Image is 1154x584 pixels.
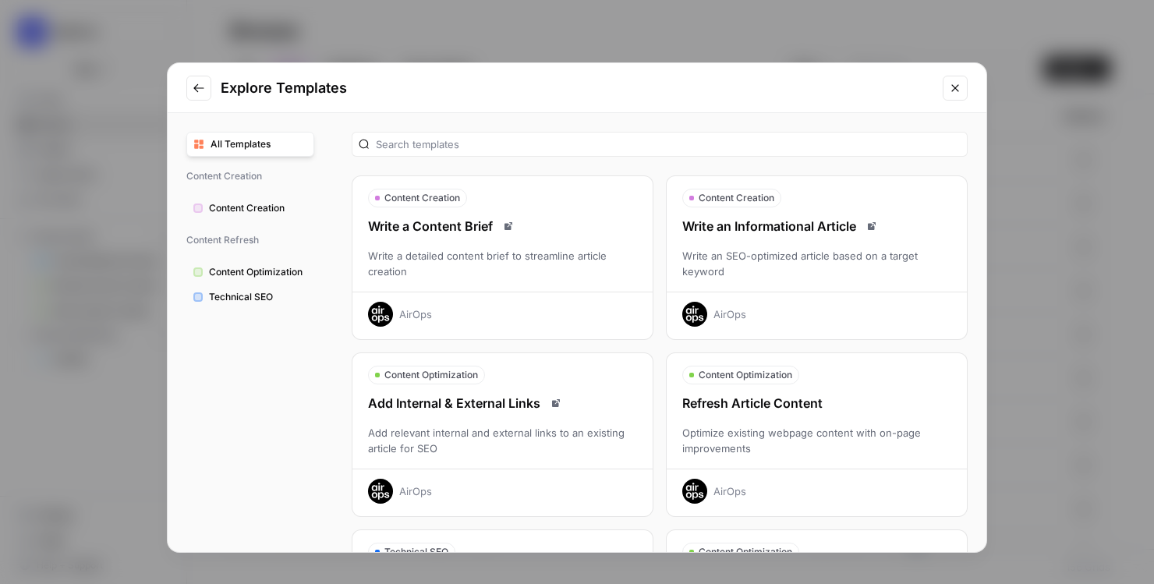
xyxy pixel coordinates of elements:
button: All Templates [186,132,314,157]
h2: Explore Templates [221,77,933,99]
div: Write an Informational Article [667,217,967,235]
span: Content Creation [209,201,307,215]
div: AirOps [713,483,746,499]
span: Content Optimization [699,545,792,559]
div: AirOps [713,306,746,322]
span: Content Optimization [209,265,307,279]
div: Write a detailed content brief to streamline article creation [352,248,653,279]
div: Optimize existing webpage content with on-page improvements [667,425,967,456]
span: Technical SEO [209,290,307,304]
span: Content Creation [384,191,460,205]
div: Add relevant internal and external links to an existing article for SEO [352,425,653,456]
div: Refresh Article Content [667,394,967,412]
span: Content Creation [186,163,314,189]
div: Add Internal & External Links [352,394,653,412]
span: Content Creation [699,191,774,205]
button: Content Optimization [186,260,314,285]
span: Content Optimization [384,368,478,382]
span: Technical SEO [384,545,448,559]
button: Content Creation [186,196,314,221]
span: Content Optimization [699,368,792,382]
div: Write an SEO-optimized article based on a target keyword [667,248,967,279]
button: Go to previous step [186,76,211,101]
button: Content CreationWrite a Content BriefRead docsWrite a detailed content brief to streamline articl... [352,175,653,340]
input: Search templates [376,136,961,152]
a: Read docs [499,217,518,235]
button: Content CreationWrite an Informational ArticleRead docsWrite an SEO-optimized article based on a ... [666,175,968,340]
a: Read docs [862,217,881,235]
span: Content Refresh [186,227,314,253]
button: Technical SEO [186,285,314,310]
div: AirOps [399,483,432,499]
div: Write a Content Brief [352,217,653,235]
button: Close modal [943,76,968,101]
button: Content OptimizationAdd Internal & External LinksRead docsAdd relevant internal and external link... [352,352,653,517]
a: Read docs [547,394,565,412]
span: All Templates [211,137,307,151]
div: AirOps [399,306,432,322]
button: Content OptimizationRefresh Article ContentOptimize existing webpage content with on-page improve... [666,352,968,517]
